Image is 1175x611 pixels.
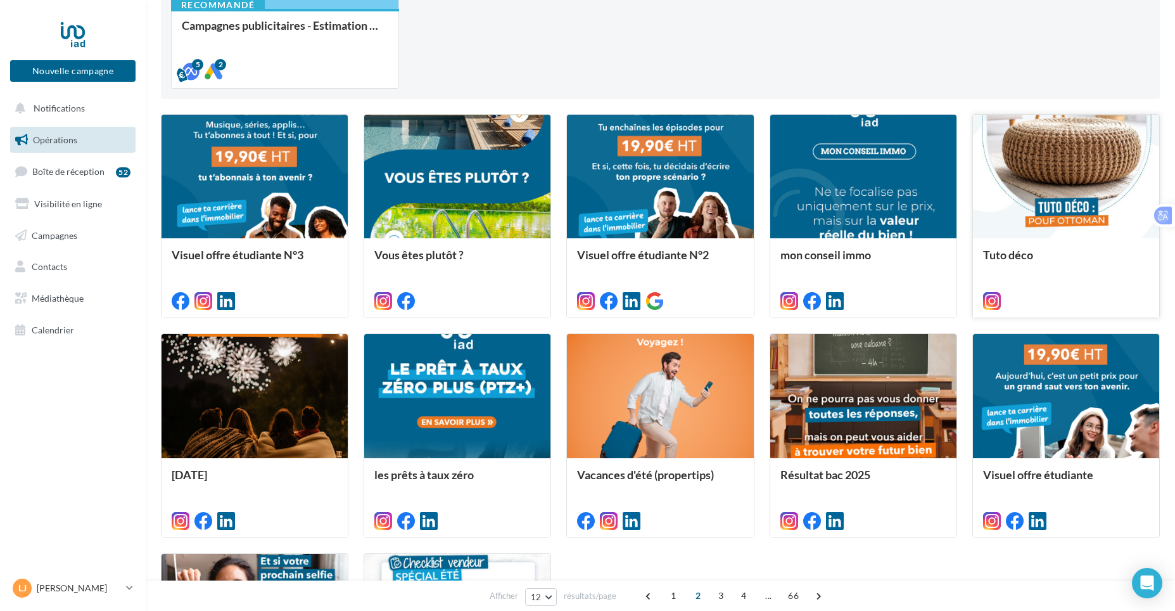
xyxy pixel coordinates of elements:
button: Notifications [8,95,133,122]
a: Boîte de réception52 [8,158,138,185]
span: 3 [711,586,731,606]
p: [PERSON_NAME] [37,582,121,595]
div: Visuel offre étudiante N°3 [172,248,338,274]
button: Nouvelle campagne [10,60,136,82]
div: mon conseil immo [780,248,946,274]
span: 12 [531,592,542,602]
span: résultats/page [564,590,616,602]
span: Calendrier [32,325,74,335]
a: Médiathèque [8,285,138,312]
span: Visibilité en ligne [34,198,102,209]
span: Afficher [490,590,518,602]
div: 5 [192,59,203,70]
a: Campagnes [8,222,138,249]
span: 1 [663,586,683,606]
div: Visuel offre étudiante N°2 [577,248,743,274]
a: Opérations [8,127,138,153]
a: LJ [PERSON_NAME] [10,576,136,600]
span: LJ [18,582,27,595]
button: 12 [525,588,557,606]
div: Résultat bac 2025 [780,468,946,494]
span: 2 [688,586,708,606]
div: les prêts à taux zéro [374,468,540,494]
div: Tuto déco [983,248,1149,274]
span: 66 [783,586,804,606]
span: Notifications [34,103,85,113]
div: 2 [215,59,226,70]
div: Vacances d'été (propertips) [577,468,743,494]
div: 52 [116,167,130,177]
span: Contacts [32,261,67,272]
div: Open Intercom Messenger [1132,568,1162,598]
a: Calendrier [8,317,138,344]
span: ... [758,586,778,606]
span: Campagnes [32,229,77,240]
div: [DATE] [172,468,338,494]
span: Opérations [33,134,77,145]
div: Visuel offre étudiante [983,468,1149,494]
span: Boîte de réception [32,166,105,177]
a: Contacts [8,254,138,280]
div: Campagnes publicitaires - Estimation & Développement d'équipe [182,19,388,44]
span: Médiathèque [32,293,84,304]
div: Vous êtes plutôt ? [374,248,540,274]
a: Visibilité en ligne [8,191,138,217]
span: 4 [734,586,754,606]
